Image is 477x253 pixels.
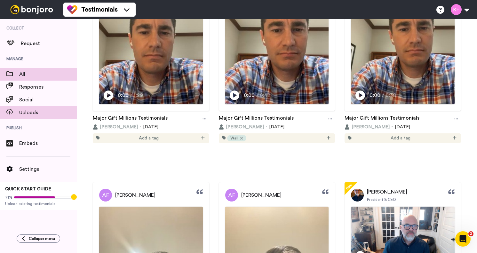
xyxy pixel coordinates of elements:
[81,5,118,14] span: Testimonials
[225,189,238,202] img: Profile Picture
[391,135,410,141] span: Add a tag
[226,124,264,130] span: [PERSON_NAME]
[345,114,419,124] a: Major Gift Millions Testimonials
[99,189,112,202] img: Profile Picture
[386,91,397,99] span: 0:38
[244,91,255,99] span: 0:00
[5,187,51,191] span: QUICK START GUIDE
[367,188,407,196] span: [PERSON_NAME]
[256,91,258,99] span: /
[139,135,159,141] span: Add a tag
[352,124,390,130] span: [PERSON_NAME]
[260,91,271,99] span: 0:42
[351,189,364,202] img: Profile Picture
[219,124,264,130] button: [PERSON_NAME]
[19,96,77,104] span: Social
[134,91,145,99] span: 1:29
[370,91,381,99] span: 0:00
[100,124,138,130] span: [PERSON_NAME]
[8,5,56,14] img: bj-logo-header-white.svg
[382,91,384,99] span: /
[468,231,473,236] span: 2
[93,114,168,124] a: Major Gift Millions Testimonials
[93,124,138,130] button: [PERSON_NAME]
[241,191,282,199] span: [PERSON_NAME]
[67,4,77,15] img: tm-color.svg
[93,124,209,130] div: [DATE]
[21,40,77,47] span: Request
[71,194,77,200] div: Tooltip anchor
[17,234,60,243] button: Collapse menu
[5,195,12,200] span: 71%
[29,236,55,241] span: Collapse menu
[19,139,77,147] span: Embeds
[344,182,354,192] span: New
[19,83,77,91] span: Responses
[345,124,390,130] button: [PERSON_NAME]
[219,124,335,130] div: [DATE]
[118,91,129,99] span: 0:00
[19,109,77,116] span: Uploads
[455,231,471,247] iframe: Intercom live chat
[19,165,77,173] span: Settings
[5,201,72,206] span: Upload existing testimonials
[130,91,132,99] span: /
[219,114,294,124] a: Major Gift Millions Testimonials
[230,136,238,141] span: Wall
[345,124,461,130] div: [DATE]
[115,191,155,199] span: [PERSON_NAME]
[367,197,396,202] span: President & CEO
[19,70,77,78] span: All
